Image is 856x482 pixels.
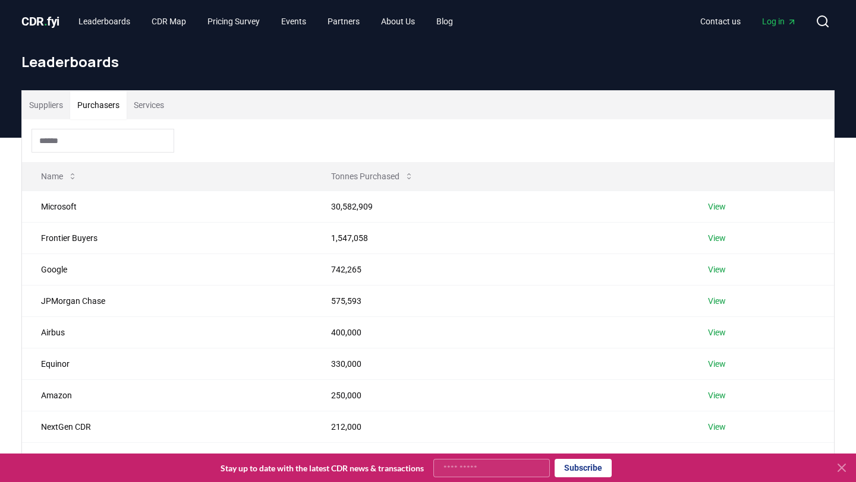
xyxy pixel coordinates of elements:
a: CDR.fyi [21,13,59,30]
button: Purchasers [70,91,127,119]
span: Log in [762,15,797,27]
a: View [708,232,726,244]
td: NextGen CDR [22,411,312,442]
nav: Main [69,11,462,32]
span: CDR fyi [21,14,59,28]
td: 209,882 [312,442,690,474]
a: Log in [753,11,806,32]
a: Events [272,11,316,32]
a: View [708,389,726,401]
td: Equinor [22,348,312,379]
td: Airbus [22,316,312,348]
a: Partners [318,11,369,32]
a: CDR Map [142,11,196,32]
td: Microsoft [22,191,312,222]
td: 400,000 [312,316,690,348]
td: 330,000 [312,348,690,379]
td: Amazon [22,379,312,411]
button: Tonnes Purchased [322,164,423,188]
td: JPMorgan Chase [22,285,312,316]
td: 250,000 [312,379,690,411]
a: Leaderboards [69,11,140,32]
button: Name [32,164,87,188]
a: View [708,264,726,275]
a: View [708,326,726,338]
a: View [708,421,726,433]
button: Suppliers [22,91,70,119]
td: 742,265 [312,253,690,285]
a: View [708,201,726,213]
h1: Leaderboards [21,52,835,71]
a: Contact us [691,11,750,32]
td: Frontier Buyers [22,222,312,253]
a: About Us [372,11,424,32]
a: View [708,295,726,307]
a: View [708,452,726,464]
td: 575,593 [312,285,690,316]
td: 212,000 [312,411,690,442]
td: 30,582,909 [312,191,690,222]
td: 1,547,058 [312,222,690,253]
td: Google [22,253,312,285]
a: Pricing Survey [198,11,269,32]
a: View [708,358,726,370]
td: BCG [22,442,312,474]
span: . [44,14,48,28]
a: Blog [427,11,462,32]
button: Services [127,91,171,119]
nav: Main [691,11,806,32]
